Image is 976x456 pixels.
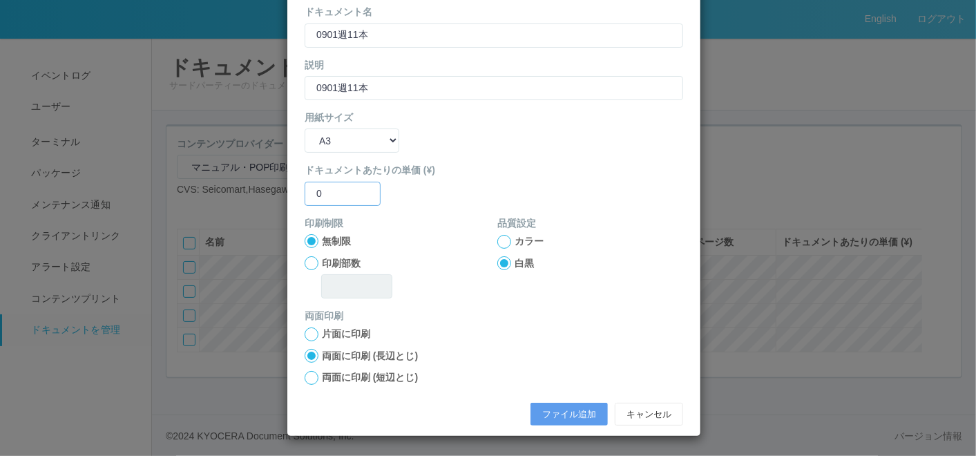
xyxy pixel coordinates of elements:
[305,163,683,178] label: ドキュメントあたりの単価 (¥)
[530,403,608,426] button: ファイル追加
[497,216,536,231] label: 品質設定
[305,216,343,231] label: 印刷制限
[305,58,324,73] label: 説明
[322,234,351,249] label: 無制限
[305,111,353,125] label: 用紙サイズ
[615,403,683,426] button: キャンセル
[515,234,544,249] label: カラー
[305,5,372,19] label: ドキュメント名
[322,349,418,363] label: 両面に印刷 (長辺とじ)
[322,370,418,385] label: 両面に印刷 (短辺とじ)
[515,256,534,271] label: 白黒
[322,327,370,341] label: 片面に印刷
[322,256,361,271] label: 印刷部数
[305,309,343,323] label: 両面印刷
